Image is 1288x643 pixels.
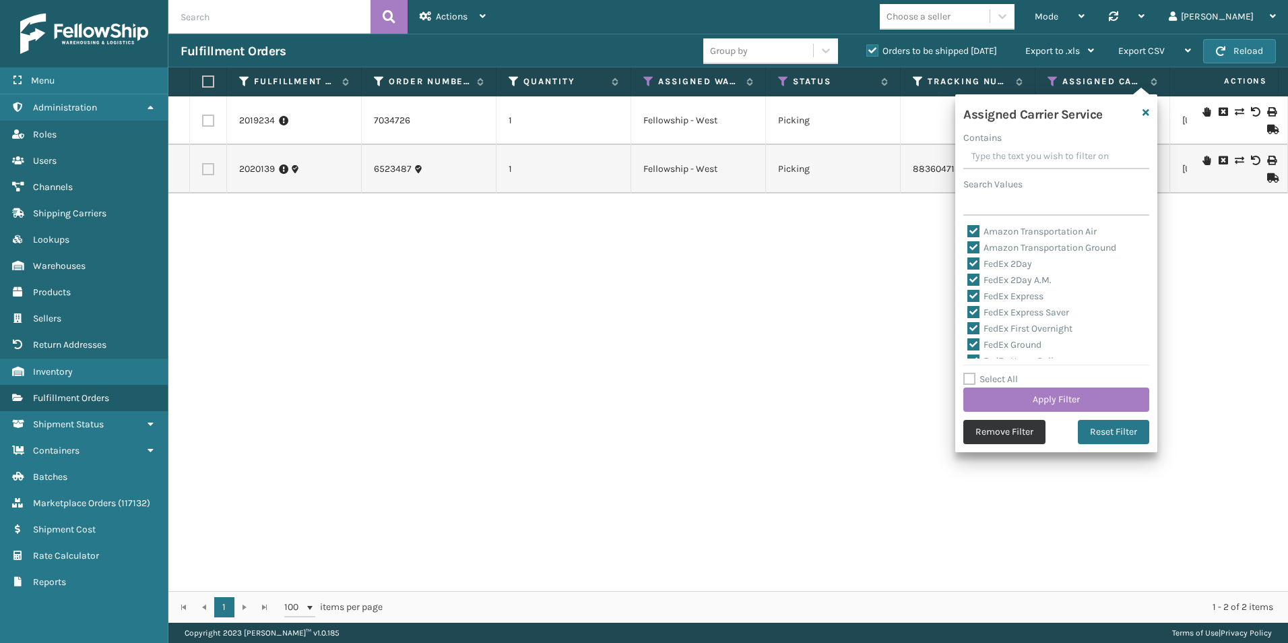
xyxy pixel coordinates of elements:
[967,290,1043,302] label: FedEx Express
[928,75,1009,88] label: Tracking Number
[1172,628,1219,638] a: Terms of Use
[963,420,1045,444] button: Remove Filter
[1182,70,1275,92] span: Actions
[710,44,748,58] div: Group by
[658,75,740,88] label: Assigned Warehouse
[33,234,69,245] span: Lookups
[33,313,61,324] span: Sellers
[33,286,71,298] span: Products
[33,550,99,561] span: Rate Calculator
[523,75,605,88] label: Quantity
[1203,39,1276,63] button: Reload
[254,75,335,88] label: Fulfillment Order Id
[389,75,470,88] label: Order Number
[1118,45,1165,57] span: Export CSV
[401,601,1273,614] div: 1 - 2 of 2 items
[887,9,951,24] div: Choose a seller
[33,260,86,272] span: Warehouses
[33,392,109,404] span: Fulfillment Orders
[1172,623,1272,643] div: |
[766,145,901,193] td: Picking
[1219,156,1227,165] i: Cancel Fulfillment Order
[33,129,57,140] span: Roles
[496,145,631,193] td: 1
[33,366,73,377] span: Inventory
[967,258,1032,270] label: FedEx 2Day
[239,162,275,176] a: 2020139
[967,242,1116,253] label: Amazon Transportation Ground
[33,339,106,350] span: Return Addresses
[631,96,766,145] td: Fellowship - West
[31,75,55,86] span: Menu
[20,13,148,54] img: logo
[963,177,1023,191] label: Search Values
[33,445,79,456] span: Containers
[1219,107,1227,117] i: Cancel Fulfillment Order
[1267,125,1275,134] i: Mark as Shipped
[33,102,97,113] span: Administration
[1078,420,1149,444] button: Reset Filter
[963,145,1149,169] input: Type the text you wish to filter on
[866,45,997,57] label: Orders to be shipped [DATE]
[1251,156,1259,165] i: Void Label
[967,226,1097,237] label: Amazon Transportation Air
[1062,75,1144,88] label: Assigned Carrier Service
[967,355,1071,367] label: FedEx Home Delivery
[793,75,874,88] label: Status
[1267,173,1275,183] i: Mark as Shipped
[33,524,96,535] span: Shipment Cost
[967,323,1072,334] label: FedEx First Overnight
[1202,156,1211,165] i: On Hold
[181,43,286,59] h3: Fulfillment Orders
[436,11,468,22] span: Actions
[118,497,150,509] span: ( 117132 )
[33,576,66,588] span: Reports
[967,339,1041,350] label: FedEx Ground
[967,307,1069,318] label: FedEx Express Saver
[1035,11,1058,22] span: Mode
[631,145,766,193] td: Fellowship - West
[374,114,410,127] a: 7034726
[1251,107,1259,117] i: Void Label
[33,471,67,483] span: Batches
[284,601,304,614] span: 100
[33,419,104,430] span: Shipment Status
[214,597,234,617] a: 1
[963,388,1149,412] button: Apply Filter
[963,373,1018,385] label: Select All
[496,96,631,145] td: 1
[185,623,340,643] p: Copyright 2023 [PERSON_NAME]™ v 1.0.185
[33,155,57,166] span: Users
[33,181,73,193] span: Channels
[766,96,901,145] td: Picking
[374,162,412,176] a: 6523487
[33,497,116,509] span: Marketplace Orders
[967,274,1052,286] label: FedEx 2Day A.M.
[284,597,383,617] span: items per page
[963,102,1103,123] h4: Assigned Carrier Service
[33,208,106,219] span: Shipping Carriers
[239,114,275,127] a: 2019234
[1221,628,1272,638] a: Privacy Policy
[1267,107,1275,117] i: Print Label
[913,163,974,175] a: 883604713102
[1235,107,1243,117] i: Change shipping
[1235,156,1243,165] i: Change shipping
[1202,107,1211,117] i: On Hold
[1025,45,1080,57] span: Export to .xls
[963,131,1002,145] label: Contains
[1267,156,1275,165] i: Print Label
